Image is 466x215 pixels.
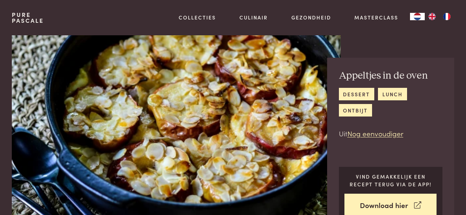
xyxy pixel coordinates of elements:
a: Masterclass [354,14,398,21]
a: FR [439,13,454,20]
a: Nog eenvoudiger [347,128,403,138]
a: Culinair [239,14,268,21]
aside: Language selected: Nederlands [410,13,454,20]
div: Language [410,13,425,20]
a: dessert [339,88,374,100]
a: lunch [378,88,407,100]
a: ontbijt [339,104,372,116]
a: Collecties [179,14,216,21]
p: Uit [339,128,443,139]
a: Gezondheid [291,14,331,21]
a: PurePascale [12,12,44,24]
p: Vind gemakkelijk een recept terug via de app! [344,173,437,188]
h2: Appeltjes in de oven [339,69,443,82]
ul: Language list [425,13,454,20]
a: EN [425,13,439,20]
a: NL [410,13,425,20]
